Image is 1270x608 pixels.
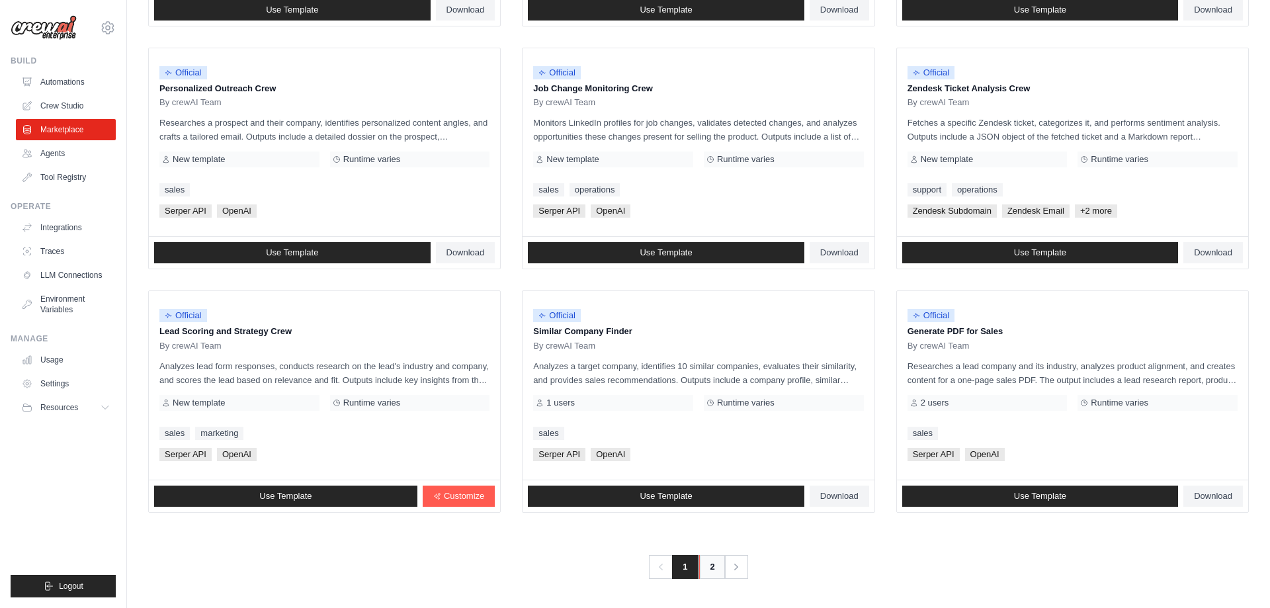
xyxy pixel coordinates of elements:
[159,116,489,144] p: Researches a prospect and their company, identifies personalized content angles, and crafts a tai...
[217,448,257,461] span: OpenAI
[533,116,863,144] p: Monitors LinkedIn profiles for job changes, validates detected changes, and analyzes opportunitie...
[159,309,207,322] span: Official
[343,154,401,165] span: Runtime varies
[1194,5,1232,15] span: Download
[952,183,1003,196] a: operations
[1091,154,1148,165] span: Runtime varies
[533,97,595,108] span: By crewAI Team
[16,373,116,394] a: Settings
[159,82,489,95] p: Personalized Outreach Crew
[528,486,804,507] a: Use Template
[173,398,225,408] span: New template
[1014,5,1066,15] span: Use Template
[717,398,775,408] span: Runtime varies
[717,154,775,165] span: Runtime varies
[259,491,312,501] span: Use Template
[591,448,630,461] span: OpenAI
[1014,491,1066,501] span: Use Template
[908,427,938,440] a: sales
[59,581,83,591] span: Logout
[436,242,495,263] a: Download
[159,66,207,79] span: Official
[159,204,212,218] span: Serper API
[908,359,1238,387] p: Researches a lead company and its industry, analyzes product alignment, and creates content for a...
[159,97,222,108] span: By crewAI Team
[546,154,599,165] span: New template
[1002,204,1070,218] span: Zendesk Email
[640,5,692,15] span: Use Template
[16,349,116,370] a: Usage
[533,427,564,440] a: sales
[533,183,564,196] a: sales
[16,143,116,164] a: Agents
[908,66,955,79] span: Official
[16,241,116,262] a: Traces
[908,325,1238,338] p: Generate PDF for Sales
[159,325,489,338] p: Lead Scoring and Strategy Crew
[159,427,190,440] a: sales
[1194,491,1232,501] span: Download
[908,448,960,461] span: Serper API
[908,82,1238,95] p: Zendesk Ticket Analysis Crew
[640,247,692,258] span: Use Template
[16,217,116,238] a: Integrations
[343,398,401,408] span: Runtime varies
[908,183,947,196] a: support
[672,555,698,579] span: 1
[908,97,970,108] span: By crewAI Team
[16,71,116,93] a: Automations
[533,341,595,351] span: By crewAI Team
[965,448,1005,461] span: OpenAI
[444,491,484,501] span: Customize
[640,491,692,501] span: Use Template
[446,247,485,258] span: Download
[266,247,318,258] span: Use Template
[902,486,1179,507] a: Use Template
[533,66,581,79] span: Official
[1183,486,1243,507] a: Download
[11,201,116,212] div: Operate
[1014,247,1066,258] span: Use Template
[533,204,585,218] span: Serper API
[908,309,955,322] span: Official
[1091,398,1148,408] span: Runtime varies
[154,242,431,263] a: Use Template
[810,486,869,507] a: Download
[16,95,116,116] a: Crew Studio
[649,555,747,579] nav: Pagination
[11,15,77,40] img: Logo
[921,154,973,165] span: New template
[159,359,489,387] p: Analyzes lead form responses, conducts research on the lead's industry and company, and scores th...
[16,119,116,140] a: Marketplace
[533,325,863,338] p: Similar Company Finder
[159,448,212,461] span: Serper API
[11,575,116,597] button: Logout
[266,5,318,15] span: Use Template
[1194,247,1232,258] span: Download
[1183,242,1243,263] a: Download
[11,333,116,344] div: Manage
[570,183,620,196] a: operations
[810,242,869,263] a: Download
[1075,204,1117,218] span: +2 more
[16,397,116,418] button: Resources
[16,167,116,188] a: Tool Registry
[195,427,243,440] a: marketing
[446,5,485,15] span: Download
[16,265,116,286] a: LLM Connections
[908,116,1238,144] p: Fetches a specific Zendesk ticket, categorizes it, and performs sentiment analysis. Outputs inclu...
[591,204,630,218] span: OpenAI
[533,309,581,322] span: Official
[820,5,859,15] span: Download
[40,402,78,413] span: Resources
[11,56,116,66] div: Build
[423,486,495,507] a: Customize
[533,359,863,387] p: Analyzes a target company, identifies 10 similar companies, evaluates their similarity, and provi...
[902,242,1179,263] a: Use Template
[820,491,859,501] span: Download
[16,288,116,320] a: Environment Variables
[699,555,726,579] a: 2
[921,398,949,408] span: 2 users
[217,204,257,218] span: OpenAI
[546,398,575,408] span: 1 users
